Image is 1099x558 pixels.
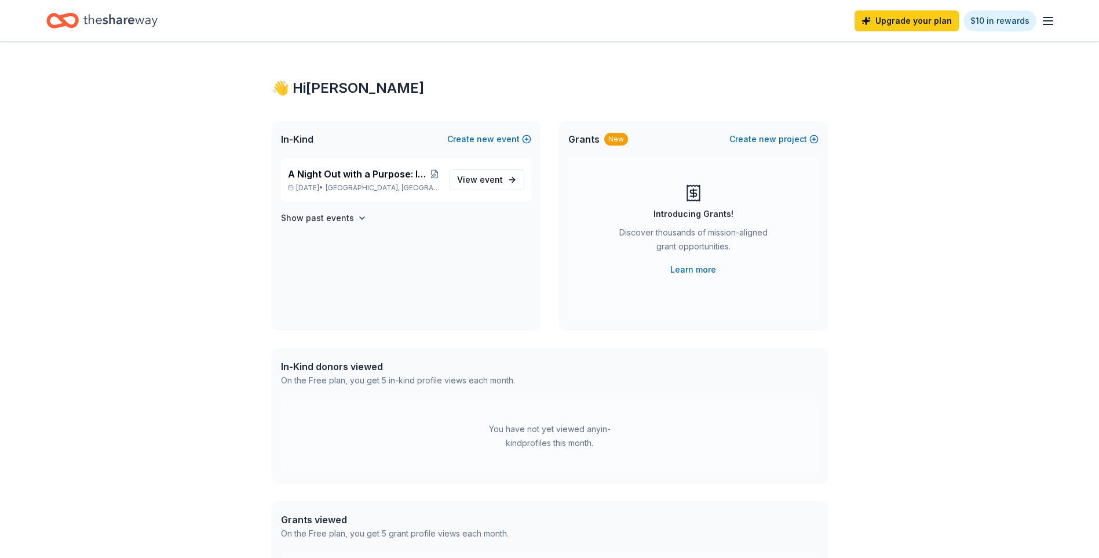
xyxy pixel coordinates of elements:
p: [DATE] • [288,183,440,193]
div: Introducing Grants! [653,207,733,221]
span: new [477,132,494,146]
div: In-Kind donors viewed [281,360,515,374]
button: Createnewevent [447,132,531,146]
span: In-Kind [281,132,313,146]
div: On the Free plan, you get 5 grant profile views each month. [281,527,509,541]
button: Createnewproject [729,132,819,146]
span: A Night Out with a Purpose: Inaugural BASIS Charter Schools Gala [288,167,429,181]
a: Home [46,7,158,34]
button: Show past events [281,211,367,225]
div: Discover thousands of mission-aligned grant opportunities. [615,226,772,258]
div: 👋 Hi [PERSON_NAME] [272,79,828,97]
a: Upgrade your plan [855,10,959,31]
span: View [457,173,503,187]
a: $10 in rewards [963,10,1036,31]
div: New [604,133,628,146]
div: Grants viewed [281,513,509,527]
h4: Show past events [281,211,354,225]
span: [GEOGRAPHIC_DATA], [GEOGRAPHIC_DATA] [326,183,440,193]
a: View event [450,169,524,190]
div: You have not yet viewed any in-kind profiles this month. [477,422,622,450]
a: Learn more [670,263,716,277]
span: event [480,175,503,184]
div: On the Free plan, you get 5 in-kind profile views each month. [281,374,515,387]
span: new [759,132,776,146]
span: Grants [568,132,600,146]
